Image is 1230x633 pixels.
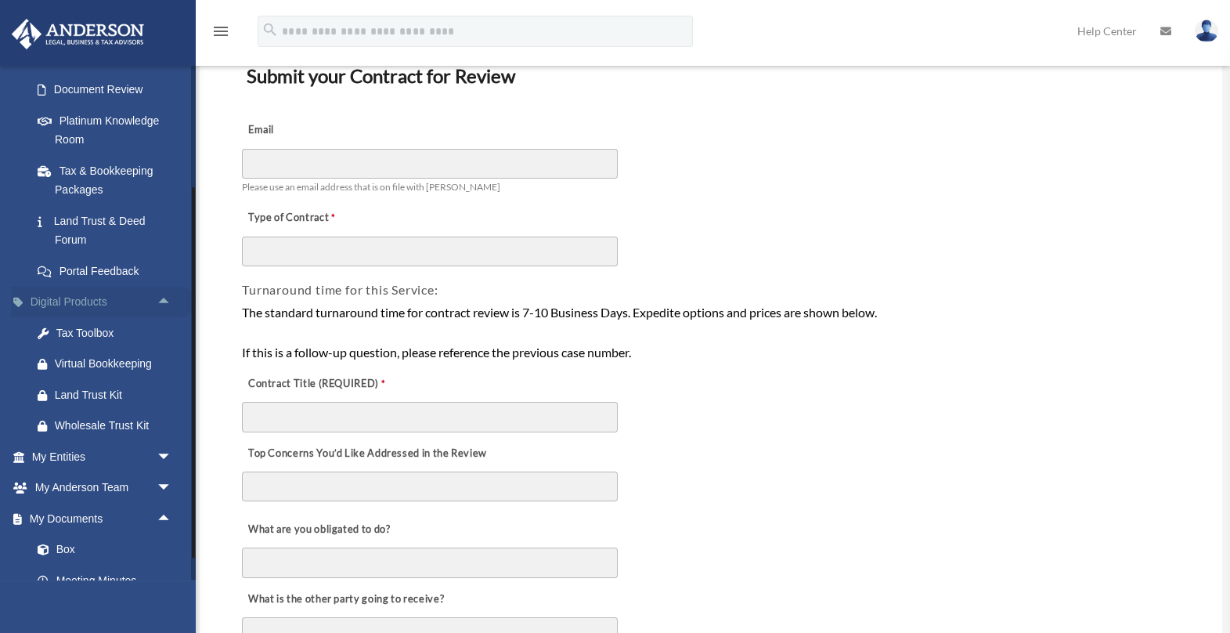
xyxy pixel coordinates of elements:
a: menu [211,27,230,41]
a: Tax Toolbox [22,317,196,349]
label: Type of Contract [242,208,399,230]
a: Box [22,534,196,566]
a: Tax & Bookkeeping Packages [22,155,196,205]
a: My Documentsarrow_drop_up [11,503,196,534]
span: arrow_drop_down [157,472,188,505]
span: arrow_drop_down [157,441,188,473]
a: Portal Feedback [22,255,196,287]
label: What are you obligated to do? [242,519,399,541]
i: search [262,21,279,38]
label: Contract Title (REQUIRED) [242,373,399,395]
a: Document Review [22,74,188,106]
a: Land Trust Kit [22,379,196,411]
span: Please use an email address that is on file with [PERSON_NAME] [242,181,500,193]
a: My Anderson Teamarrow_drop_down [11,472,196,504]
label: What is the other party going to receive? [242,588,448,610]
a: Land Trust & Deed Forum [22,205,196,255]
div: The standard turnaround time for contract review is 7-10 Business Days. Expedite options and pric... [242,302,1180,363]
div: Wholesale Trust Kit [55,416,176,436]
h3: Submit your Contract for Review [240,60,1181,92]
img: User Pic [1195,20,1218,42]
div: Land Trust Kit [55,385,176,405]
img: Anderson Advisors Platinum Portal [7,19,149,49]
label: Email [242,120,399,142]
label: Top Concerns You’d Like Addressed in the Review [242,443,491,465]
div: Tax Toolbox [55,324,176,343]
a: Digital Productsarrow_drop_up [11,287,196,318]
a: Wholesale Trust Kit [22,411,196,442]
a: Virtual Bookkeeping [22,349,196,380]
span: arrow_drop_up [157,503,188,535]
span: arrow_drop_up [157,287,188,319]
i: menu [211,22,230,41]
div: Virtual Bookkeeping [55,354,176,374]
a: Meeting Minutes [22,565,196,596]
a: My Entitiesarrow_drop_down [11,441,196,472]
span: Turnaround time for this Service: [242,282,438,297]
a: Platinum Knowledge Room [22,105,196,155]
